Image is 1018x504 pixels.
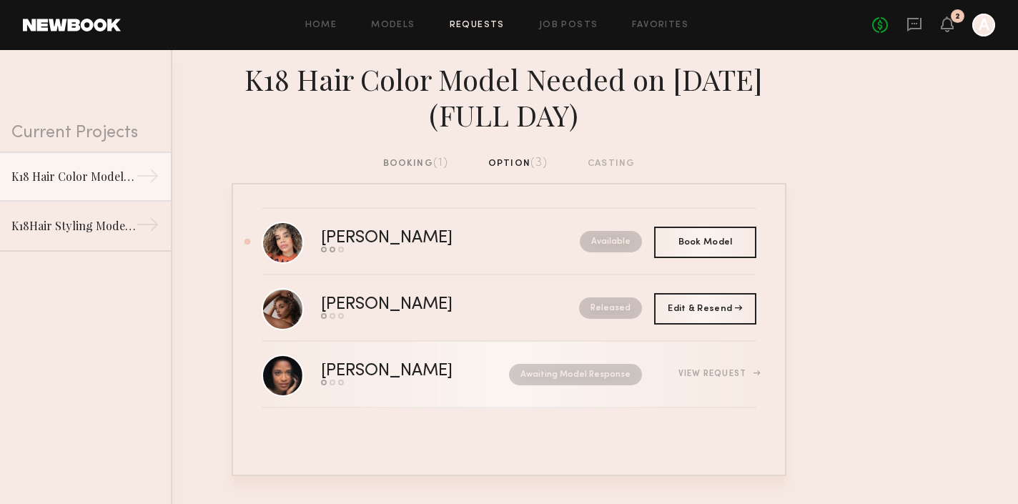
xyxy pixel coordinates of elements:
[321,363,481,380] div: [PERSON_NAME]
[262,209,756,275] a: [PERSON_NAME]Available
[383,156,449,172] div: booking
[11,217,136,234] div: K18Hair Styling Model Needed 8/15 (Full Day)
[632,21,688,30] a: Favorites
[678,238,733,247] span: Book Model
[433,157,449,169] span: (1)
[509,364,642,385] nb-request-status: Awaiting Model Response
[262,275,756,342] a: [PERSON_NAME]Released
[321,297,516,313] div: [PERSON_NAME]
[136,164,159,193] div: →
[539,21,598,30] a: Job Posts
[579,297,642,319] nb-request-status: Released
[136,213,159,242] div: →
[955,13,960,21] div: 2
[321,230,516,247] div: [PERSON_NAME]
[678,370,756,378] div: View Request
[262,342,756,408] a: [PERSON_NAME]Awaiting Model ResponseView Request
[305,21,337,30] a: Home
[450,21,505,30] a: Requests
[232,61,786,133] div: K18 Hair Color Model Needed on [DATE] (FULL DAY)
[972,14,995,36] a: A
[668,305,742,313] span: Edit & Resend
[580,231,642,252] nb-request-status: Available
[371,21,415,30] a: Models
[11,168,136,185] div: K18 Hair Color Model Needed on [DATE] (FULL DAY)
